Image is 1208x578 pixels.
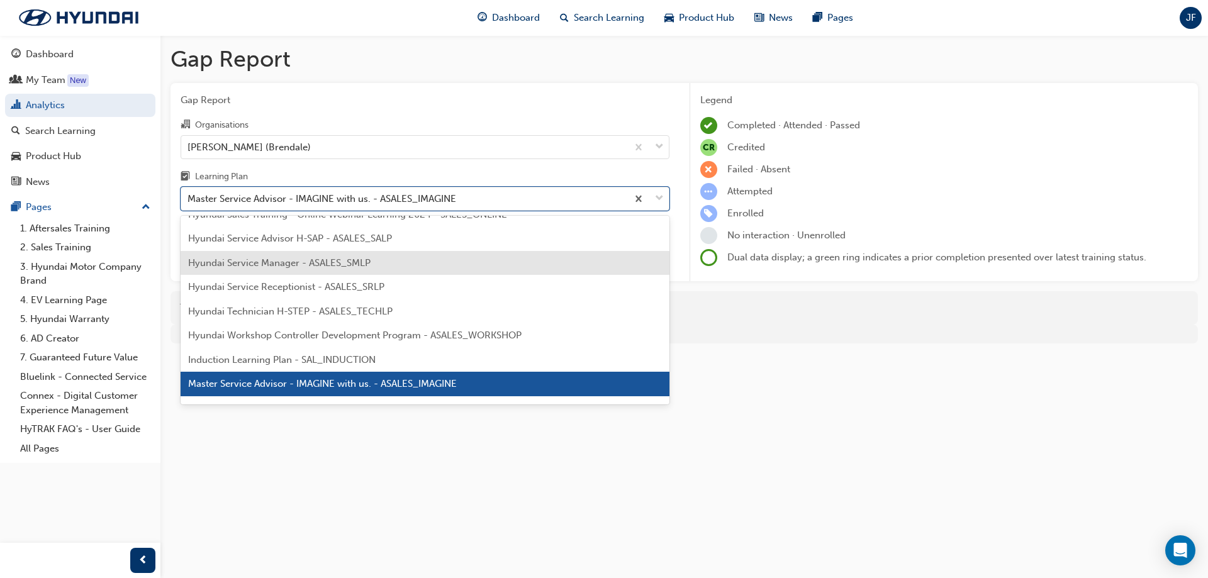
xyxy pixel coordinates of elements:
[181,119,190,131] span: organisation-icon
[700,227,717,244] span: learningRecordVerb_NONE-icon
[655,191,664,207] span: down-icon
[11,202,21,213] span: pages-icon
[727,119,860,131] span: Completed · Attended · Passed
[15,238,155,257] a: 2. Sales Training
[727,252,1146,263] span: Dual data display; a green ring indicates a prior completion presented over latest training status.
[5,196,155,219] button: Pages
[11,126,20,137] span: search-icon
[188,378,457,389] span: Master Service Advisor - IMAGINE with us. - ASALES_IMAGINE
[727,164,790,175] span: Failed · Absent
[813,10,822,26] span: pages-icon
[5,145,155,168] a: Product Hub
[803,5,863,31] a: pages-iconPages
[15,348,155,367] a: 7. Guaranteed Future Value
[195,170,248,183] div: Learning Plan
[15,439,155,459] a: All Pages
[700,139,717,156] span: null-icon
[769,11,793,25] span: News
[679,11,734,25] span: Product Hub
[1186,11,1196,25] span: JF
[15,257,155,291] a: 3. Hyundai Motor Company Brand
[171,45,1198,73] h1: Gap Report
[11,177,21,188] span: news-icon
[26,47,74,62] div: Dashboard
[138,553,148,569] span: prev-icon
[744,5,803,31] a: news-iconNews
[188,330,522,341] span: Hyundai Workshop Controller Development Program - ASALES_WORKSHOP
[727,230,846,241] span: No interaction · Unenrolled
[5,170,155,194] a: News
[195,119,249,131] div: Organisations
[6,4,151,31] img: Trak
[492,11,540,25] span: Dashboard
[181,172,190,183] span: learningplan-icon
[700,117,717,134] span: learningRecordVerb_COMPLETE-icon
[654,5,744,31] a: car-iconProduct Hub
[574,11,644,25] span: Search Learning
[188,306,393,317] span: Hyundai Technician H-STEP - ASALES_TECHLP
[15,420,155,439] a: HyTRAK FAQ's - User Guide
[26,200,52,214] div: Pages
[827,11,853,25] span: Pages
[754,10,764,26] span: news-icon
[67,74,89,87] div: Tooltip anchor
[142,199,150,216] span: up-icon
[188,403,418,414] span: Master Technician - EXCEL with us. - ASALES_EXCEL
[5,43,155,66] a: Dashboard
[700,161,717,178] span: learningRecordVerb_FAIL-icon
[1165,535,1195,565] div: Open Intercom Messenger
[11,49,21,60] span: guage-icon
[187,140,311,154] div: [PERSON_NAME] (Brendale)
[727,208,764,219] span: Enrolled
[11,151,21,162] span: car-icon
[15,329,155,348] a: 6. AD Creator
[181,93,669,108] span: Gap Report
[5,40,155,196] button: DashboardMy TeamAnalyticsSearch LearningProduct HubNews
[700,205,717,222] span: learningRecordVerb_ENROLL-icon
[11,100,21,111] span: chart-icon
[15,386,155,420] a: Connex - Digital Customer Experience Management
[1180,7,1202,29] button: JF
[727,186,773,197] span: Attempted
[15,367,155,387] a: Bluelink - Connected Service
[550,5,654,31] a: search-iconSearch Learning
[25,124,96,138] div: Search Learning
[188,257,371,269] span: Hyundai Service Manager - ASALES_SMLP
[700,183,717,200] span: learningRecordVerb_ATTEMPT-icon
[188,281,384,292] span: Hyundai Service Receptionist - ASALES_SRLP
[727,142,765,153] span: Credited
[187,192,456,206] div: Master Service Advisor - IMAGINE with us. - ASALES_IMAGINE
[655,139,664,155] span: down-icon
[560,10,569,26] span: search-icon
[188,209,507,220] span: Hyundai Sales Training - Online Webinar Learning 2024 - SALES_ONLINE
[171,291,1198,325] div: There are no learners to run this report against.
[5,69,155,92] a: My Team
[26,73,65,87] div: My Team
[11,75,21,86] span: people-icon
[26,175,50,189] div: News
[188,354,376,365] span: Induction Learning Plan - SAL_INDUCTION
[467,5,550,31] a: guage-iconDashboard
[664,10,674,26] span: car-icon
[5,94,155,117] a: Analytics
[5,119,155,143] a: Search Learning
[700,93,1188,108] div: Legend
[15,309,155,329] a: 5. Hyundai Warranty
[478,10,487,26] span: guage-icon
[26,149,81,164] div: Product Hub
[15,291,155,310] a: 4. EV Learning Page
[188,233,392,244] span: Hyundai Service Advisor H-SAP - ASALES_SALP
[15,219,155,238] a: 1. Aftersales Training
